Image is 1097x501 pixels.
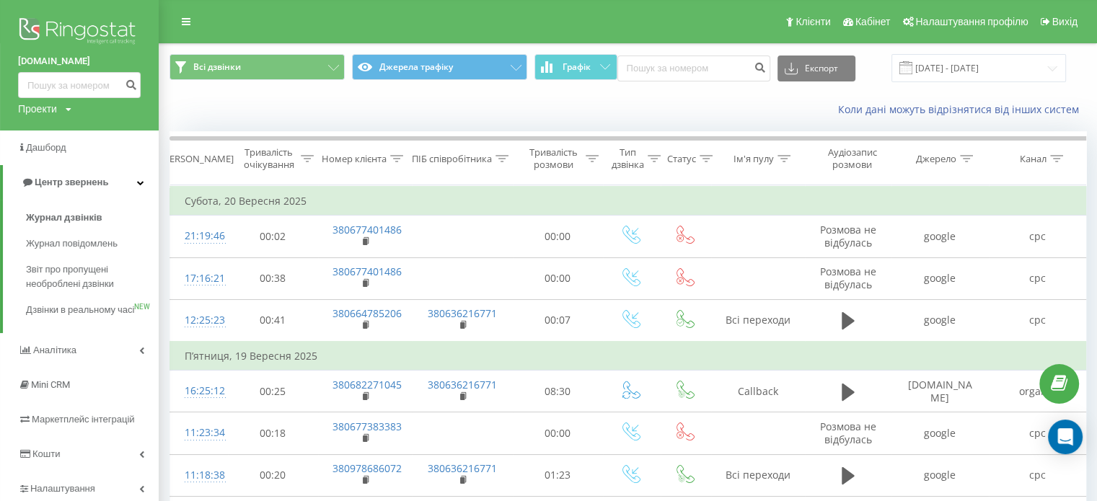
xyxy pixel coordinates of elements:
div: Джерело [916,153,956,165]
td: cpc [989,299,1086,342]
td: cpc [989,454,1086,496]
td: 00:20 [228,454,318,496]
a: Звіт про пропущені необроблені дзвінки [26,257,159,297]
span: Журнал дзвінків [26,210,102,225]
div: Тип дзвінка [612,146,644,171]
a: 380636216771 [428,378,497,391]
a: 380636216771 [428,306,497,320]
td: [DOMAIN_NAME] [891,371,989,412]
td: 00:00 [513,216,603,257]
span: Кошти [32,448,60,459]
div: ПІБ співробітника [412,153,492,165]
td: 00:07 [513,299,603,342]
div: 12:25:23 [185,306,213,334]
span: Налаштування [30,483,95,494]
div: Статус [667,153,696,165]
span: Розмова не відбулась [820,265,876,291]
span: Аналiтика [33,345,76,355]
span: Звіт про пропущені необроблені дзвінки [26,262,151,291]
a: 380682271045 [332,378,402,391]
a: Журнал дзвінків [26,205,159,231]
span: Центр звернень [35,177,108,187]
div: [PERSON_NAME] [161,153,234,165]
div: Open Intercom Messenger [1048,420,1083,454]
div: Тривалість розмови [525,146,582,171]
td: Всі переходи [711,299,805,342]
div: Аудіозапис розмови [817,146,887,171]
div: 16:25:12 [185,377,213,405]
a: Дзвінки в реальному часіNEW [26,297,159,323]
td: google [891,257,989,299]
span: Журнал повідомлень [26,236,118,251]
td: 00:18 [228,412,318,454]
div: 21:19:46 [185,222,213,250]
button: Всі дзвінки [169,54,345,80]
a: [DOMAIN_NAME] [18,54,141,68]
span: Графік [563,62,591,72]
a: Журнал повідомлень [26,231,159,257]
input: Пошук за номером [617,56,770,81]
span: Маркетплейс інтеграцій [32,414,135,425]
a: 380677401486 [332,223,402,236]
span: Mini CRM [31,379,70,390]
td: Callback [711,371,805,412]
td: google [891,412,989,454]
span: Розмова не відбулась [820,223,876,249]
span: Дашборд [26,142,66,153]
td: 00:38 [228,257,318,299]
button: Джерела трафіку [352,54,527,80]
td: 00:00 [513,257,603,299]
a: 380677401486 [332,265,402,278]
span: Налаштування профілю [915,16,1028,27]
td: 08:30 [513,371,603,412]
td: Всі переходи [711,454,805,496]
span: Дзвінки в реальному часі [26,303,134,317]
span: Всі дзвінки [193,61,241,73]
td: google [891,454,989,496]
img: Ringostat logo [18,14,141,50]
td: google [891,216,989,257]
span: Вихід [1052,16,1078,27]
div: Тривалість очікування [240,146,297,171]
input: Пошук за номером [18,72,141,98]
a: 380677383383 [332,420,402,433]
a: 380978686072 [332,461,402,475]
td: cpc [989,257,1086,299]
td: google [891,299,989,342]
td: 00:25 [228,371,318,412]
td: cpc [989,216,1086,257]
a: Коли дані можуть відрізнятися вiд інших систем [838,102,1086,116]
div: Канал [1020,153,1047,165]
div: 17:16:21 [185,265,213,293]
span: Клієнти [796,16,831,27]
td: 01:23 [513,454,603,496]
div: Номер клієнта [322,153,387,165]
td: cpc [989,412,1086,454]
div: Ім'я пулу [733,153,774,165]
button: Графік [534,54,617,80]
td: 00:02 [228,216,318,257]
span: Кабінет [855,16,891,27]
div: Проекти [18,102,57,116]
a: 380636216771 [428,461,497,475]
div: 11:23:34 [185,419,213,447]
td: 00:41 [228,299,318,342]
a: Центр звернень [3,165,159,200]
span: Розмова не відбулась [820,420,876,446]
td: organic [989,371,1086,412]
td: 00:00 [513,412,603,454]
div: 11:18:38 [185,461,213,489]
a: 380664785206 [332,306,402,320]
button: Експорт [777,56,855,81]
